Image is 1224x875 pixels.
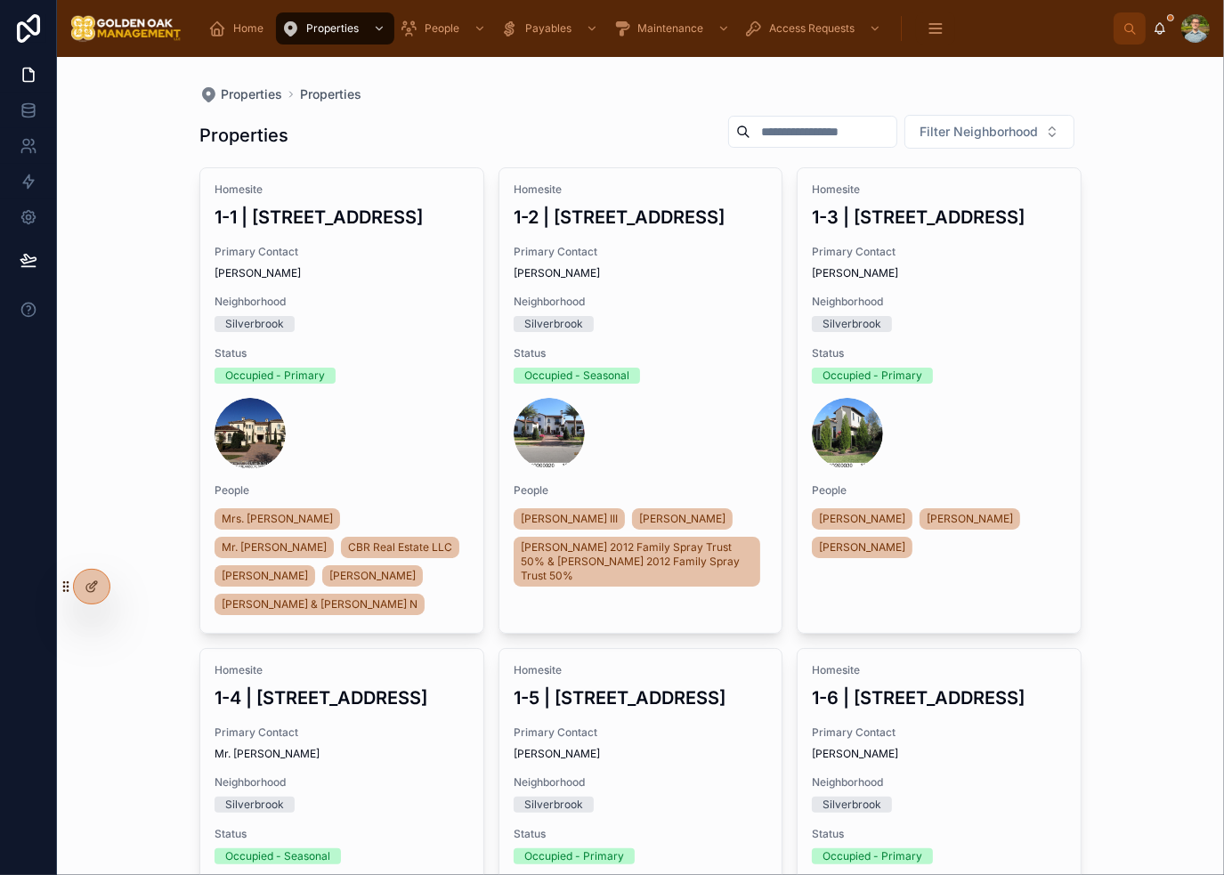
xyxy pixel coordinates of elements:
[300,85,361,103] a: Properties
[920,123,1038,141] span: Filter Neighborhood
[514,725,768,740] span: Primary Contact
[819,540,905,555] span: [PERSON_NAME]
[823,848,922,864] div: Occupied - Primary
[823,368,922,384] div: Occupied - Primary
[514,346,768,361] span: Status
[203,12,276,45] a: Home
[222,597,417,612] span: [PERSON_NAME] & [PERSON_NAME] N
[812,725,1066,740] span: Primary Contact
[812,775,1066,790] span: Neighborhood
[215,565,315,587] a: [PERSON_NAME]
[215,182,469,197] span: Homesite
[215,775,469,790] span: Neighborhood
[904,115,1074,149] button: Select Button
[196,9,1114,48] div: scrollable content
[71,14,182,43] img: App logo
[812,204,1066,231] h3: 1-3 | [STREET_ADDRESS]
[525,21,571,36] span: Payables
[514,182,768,197] span: Homesite
[812,266,1066,280] span: [PERSON_NAME]
[394,12,495,45] a: People
[521,540,754,583] span: [PERSON_NAME] 2012 Family Spray Trust 50% & [PERSON_NAME] 2012 Family Spray Trust 50%
[222,512,333,526] span: Mrs. [PERSON_NAME]
[341,537,459,558] a: CBR Real Estate LLC
[823,797,881,813] div: Silverbrook
[215,594,425,615] a: [PERSON_NAME] & [PERSON_NAME] N
[632,508,733,530] a: [PERSON_NAME]
[499,167,783,634] a: Homesite1-2 | [STREET_ADDRESS]Primary Contact[PERSON_NAME]NeighborhoodSilverbrookStatusOccupied -...
[215,483,469,498] span: People
[812,537,912,558] a: [PERSON_NAME]
[524,368,629,384] div: Occupied - Seasonal
[215,266,469,280] span: [PERSON_NAME]
[215,685,469,711] h3: 1-4 | [STREET_ADDRESS]
[514,483,768,498] span: People
[920,508,1020,530] a: [PERSON_NAME]
[812,245,1066,259] span: Primary Contact
[819,512,905,526] span: [PERSON_NAME]
[514,685,768,711] h3: 1-5 | [STREET_ADDRESS]
[329,569,416,583] span: [PERSON_NAME]
[514,775,768,790] span: Neighborhood
[514,508,625,530] a: [PERSON_NAME] III
[222,569,308,583] span: [PERSON_NAME]
[927,512,1013,526] span: [PERSON_NAME]
[812,295,1066,309] span: Neighborhood
[514,204,768,231] h3: 1-2 | [STREET_ADDRESS]
[524,316,583,332] div: Silverbrook
[199,85,282,103] a: Properties
[514,747,768,761] span: [PERSON_NAME]
[215,663,469,677] span: Homesite
[524,797,583,813] div: Silverbrook
[639,512,725,526] span: [PERSON_NAME]
[769,21,855,36] span: Access Requests
[215,346,469,361] span: Status
[233,21,263,36] span: Home
[514,295,768,309] span: Neighborhood
[215,204,469,231] h3: 1-1 | [STREET_ADDRESS]
[215,537,334,558] a: Mr. [PERSON_NAME]
[348,540,452,555] span: CBR Real Estate LLC
[215,827,469,841] span: Status
[812,747,1066,761] span: [PERSON_NAME]
[607,12,739,45] a: Maintenance
[812,346,1066,361] span: Status
[199,123,288,148] h1: Properties
[495,12,607,45] a: Payables
[637,21,703,36] span: Maintenance
[199,167,484,634] a: Homesite1-1 | [STREET_ADDRESS]Primary Contact[PERSON_NAME]NeighborhoodSilverbrookStatusOccupied -...
[425,21,459,36] span: People
[739,12,890,45] a: Access Requests
[514,663,768,677] span: Homesite
[812,182,1066,197] span: Homesite
[225,316,284,332] div: Silverbrook
[215,245,469,259] span: Primary Contact
[797,167,1082,634] a: Homesite1-3 | [STREET_ADDRESS]Primary Contact[PERSON_NAME]NeighborhoodSilverbrookStatusOccupied -...
[514,245,768,259] span: Primary Contact
[225,848,330,864] div: Occupied - Seasonal
[524,848,624,864] div: Occupied - Primary
[222,540,327,555] span: Mr. [PERSON_NAME]
[812,685,1066,711] h3: 1-6 | [STREET_ADDRESS]
[521,512,618,526] span: [PERSON_NAME] III
[812,483,1066,498] span: People
[225,368,325,384] div: Occupied - Primary
[221,85,282,103] span: Properties
[306,21,359,36] span: Properties
[812,508,912,530] a: [PERSON_NAME]
[514,827,768,841] span: Status
[823,316,881,332] div: Silverbrook
[514,537,761,587] a: [PERSON_NAME] 2012 Family Spray Trust 50% & [PERSON_NAME] 2012 Family Spray Trust 50%
[215,508,340,530] a: Mrs. [PERSON_NAME]
[514,266,768,280] span: [PERSON_NAME]
[225,797,284,813] div: Silverbrook
[322,565,423,587] a: [PERSON_NAME]
[215,725,469,740] span: Primary Contact
[276,12,394,45] a: Properties
[812,663,1066,677] span: Homesite
[812,827,1066,841] span: Status
[215,747,469,761] span: Mr. [PERSON_NAME]
[215,295,469,309] span: Neighborhood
